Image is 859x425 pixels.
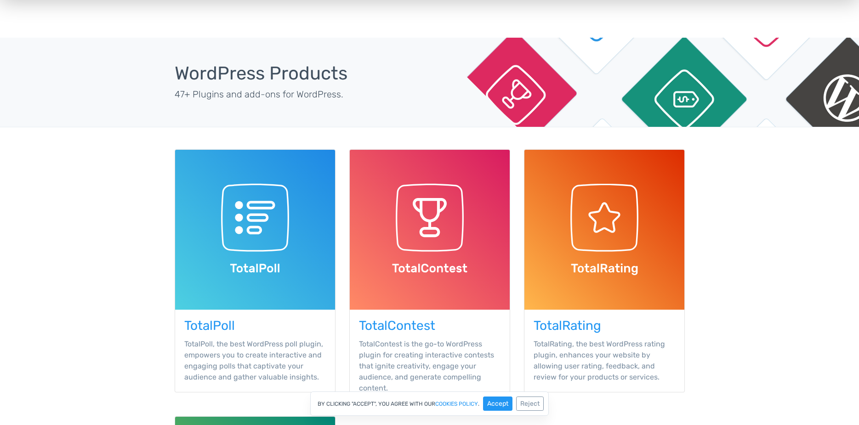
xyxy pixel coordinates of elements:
[350,150,510,310] img: TotalContest WordPress Plugin
[359,319,501,333] h3: TotalContest WordPress Plugin
[483,397,512,411] button: Accept
[534,319,675,333] h3: TotalRating WordPress Plugin
[175,150,335,310] img: TotalPoll WordPress Plugin
[175,87,423,101] p: 47+ Plugins and add-ons for WordPress.
[349,149,510,403] a: TotalContest TotalContest is the go-to WordPress plugin for creating interactive contests that ig...
[359,339,501,394] p: TotalContest is the go-to WordPress plugin for creating interactive contests that ignite creativi...
[184,319,326,333] h3: TotalPoll WordPress Plugin
[435,401,478,407] a: cookies policy
[310,391,549,416] div: By clicking "Accept", you agree with our .
[534,340,665,381] span: TotalRating, the best WordPress rating plugin, enhances your website by allowing user rating, fee...
[524,149,685,392] a: TotalRating TotalRating, the best WordPress rating plugin, enhances your website by allowing user...
[175,63,423,84] h1: WordPress Products
[175,149,336,392] a: TotalPoll TotalPoll, the best WordPress poll plugin, empowers you to create interactive and engag...
[184,339,326,383] p: TotalPoll, the best WordPress poll plugin, empowers you to create interactive and engaging polls ...
[516,397,544,411] button: Reject
[524,150,684,310] img: TotalRating WordPress Plugin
